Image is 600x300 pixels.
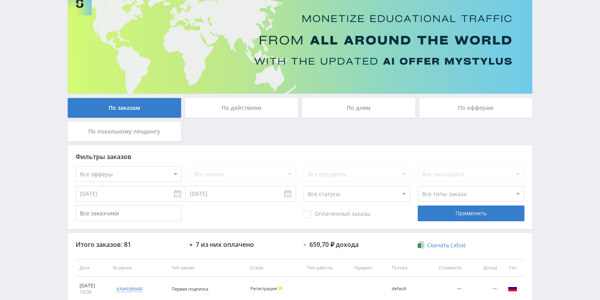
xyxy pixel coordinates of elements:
[419,98,533,118] div: По офферам
[304,210,370,218] span: Оплаченные заказы
[392,286,418,291] div: default
[250,285,277,291] span: Регистрация
[388,259,422,277] th: Потоки
[418,241,424,249] img: xlsx
[76,259,109,277] th: Дата
[418,241,465,249] a: Скачать (.xlsx)
[185,98,298,118] div: По действиям
[76,153,524,160] div: Фильтры заказов
[422,259,465,277] th: Стоимость
[309,241,359,248] div: 659,70 ₽ дохода
[302,98,415,118] div: По дням
[172,286,208,292] span: Первая подписка
[168,259,246,277] th: Тип заказа
[76,206,182,221] input: Все заказчики
[76,241,182,248] div: Итого заказов: 81
[418,206,524,221] div: Применить
[196,241,254,248] div: 7 из них оплачено
[278,286,282,290] span: Холд
[501,259,524,277] th: Гео
[68,122,181,141] div: По локальному лендингу
[117,286,143,292] div: kai#9389440
[427,242,465,248] span: Скачать (.xlsx)
[68,98,181,118] div: По заказам
[304,259,350,277] th: Тип работы
[80,283,105,289] div: [DATE]
[109,259,168,277] th: № заказа
[508,283,517,293] img: rus.png
[465,259,501,277] th: Доход
[246,259,304,277] th: Статус
[350,259,388,277] th: Предмет
[80,289,105,295] div: 19:30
